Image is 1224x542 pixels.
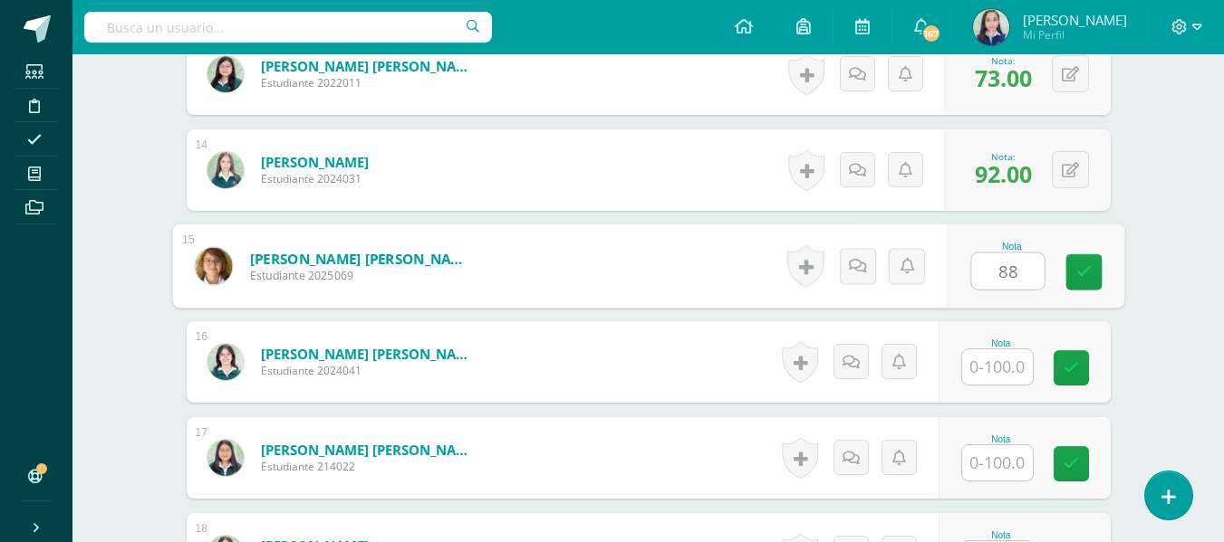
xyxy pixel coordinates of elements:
[261,441,478,459] a: [PERSON_NAME] [PERSON_NAME]
[962,445,1033,480] input: 0-100.0
[961,434,1041,444] div: Nota
[84,12,492,43] input: Busca un usuario...
[261,459,478,474] span: Estudiante 214022
[973,9,1009,45] img: ca5a4eaf8577ec6eca99aea707ba97a8.png
[962,349,1033,385] input: 0-100.0
[975,54,1032,67] div: Nota:
[1023,11,1127,29] span: [PERSON_NAME]
[195,247,232,284] img: c6fbd6fde5995b0ae88c9c24d7464057.png
[207,152,244,188] img: 71ab4273b0191ded164dc420c301b504.png
[975,150,1032,163] div: Nota:
[921,24,941,43] span: 167
[971,253,1044,290] input: 0-100.0
[207,344,244,380] img: 75d9deeb5eb39d191c4714c0e1a187b5.png
[261,75,478,90] span: Estudiante 2022011
[261,153,369,171] a: [PERSON_NAME]
[249,249,473,268] a: [PERSON_NAME] [PERSON_NAME]
[249,268,473,284] span: Estudiante 2025069
[207,440,244,476] img: db876166cbb67cd75487b89dca85e204.png
[261,363,478,378] span: Estudiante 2024041
[1023,27,1127,43] span: Mi Perfil
[975,62,1032,93] span: 73.00
[261,171,369,186] span: Estudiante 2024031
[207,56,244,92] img: 42a42b34a2d14c78f8fb0127b76e8273.png
[970,242,1053,252] div: Nota
[961,530,1041,540] div: Nota
[261,57,478,75] a: [PERSON_NAME] [PERSON_NAME]
[961,338,1041,348] div: Nota
[261,345,478,363] a: [PERSON_NAME] [PERSON_NAME]
[975,158,1032,189] span: 92.00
